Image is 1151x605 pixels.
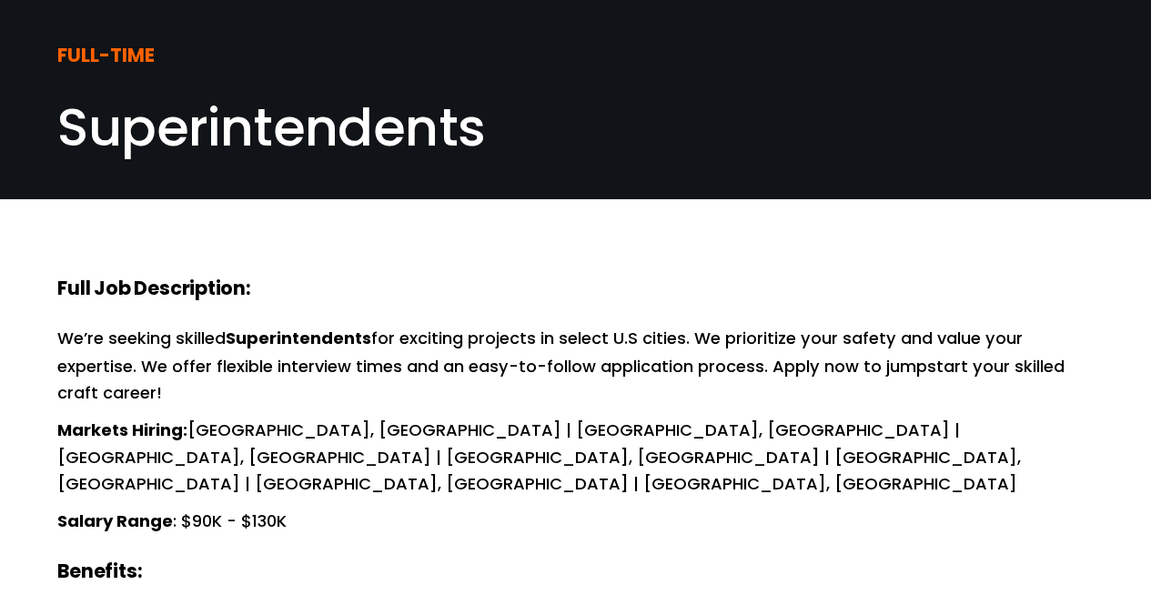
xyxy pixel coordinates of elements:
p: [GEOGRAPHIC_DATA], [GEOGRAPHIC_DATA] | [GEOGRAPHIC_DATA], [GEOGRAPHIC_DATA] | [GEOGRAPHIC_DATA], ... [57,418,1094,499]
p: : $90K - $130K [57,509,1094,537]
strong: Superintendents [226,326,371,354]
strong: FULL-TIME [57,41,155,74]
span: Superintendents [57,91,485,164]
strong: Full Job Description: [57,274,251,307]
strong: Benefits: [57,557,142,590]
p: We’re seeking skilled for exciting projects in select U.S cities. We prioritize your safety and v... [57,326,1094,407]
strong: Salary Range [57,509,173,537]
strong: Markets Hiring: [57,418,187,446]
